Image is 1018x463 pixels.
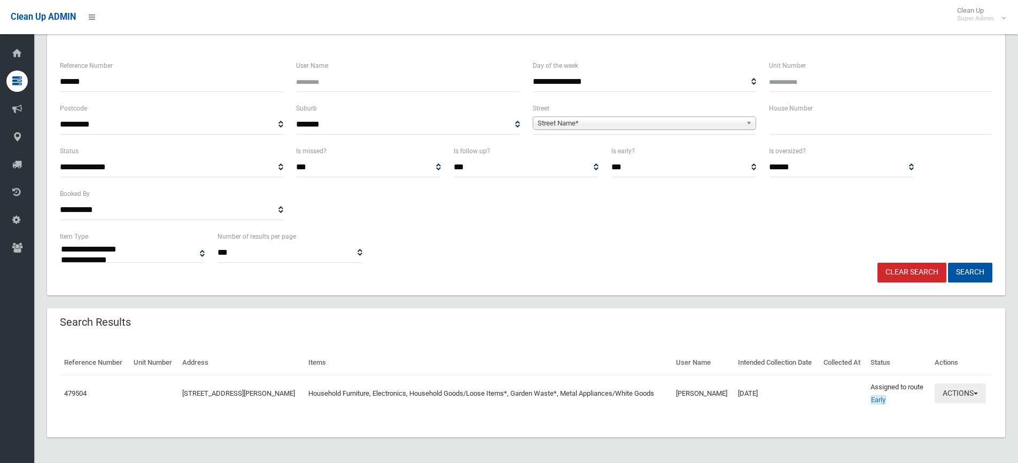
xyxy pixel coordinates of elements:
[129,351,178,375] th: Unit Number
[734,375,819,412] td: [DATE]
[454,145,490,157] label: Is follow up?
[182,389,295,397] a: [STREET_ADDRESS][PERSON_NAME]
[952,6,1005,22] span: Clean Up
[64,389,87,397] a: 479504
[60,231,88,242] label: Item Type
[819,351,866,375] th: Collected At
[948,263,992,282] button: Search
[60,145,79,157] label: Status
[935,383,986,403] button: Actions
[769,103,813,114] label: House Number
[769,145,806,157] label: Is oversized?
[866,375,930,412] td: Assigned to route
[769,60,806,72] label: Unit Number
[60,103,87,114] label: Postcode
[533,103,549,114] label: Street
[11,12,76,22] span: Clean Up ADMIN
[296,60,328,72] label: User Name
[611,145,635,157] label: Is early?
[296,145,327,157] label: Is missed?
[296,103,317,114] label: Suburb
[672,375,734,412] td: [PERSON_NAME]
[538,117,742,130] span: Street Name*
[734,351,819,375] th: Intended Collection Date
[217,231,296,242] label: Number of results per page
[60,60,113,72] label: Reference Number
[60,351,129,375] th: Reference Number
[60,188,90,200] label: Booked By
[957,14,994,22] small: Super Admin
[304,375,672,412] td: Household Furniture, Electronics, Household Goods/Loose Items*, Garden Waste*, Metal Appliances/W...
[178,351,304,375] th: Address
[866,351,930,375] th: Status
[930,351,992,375] th: Actions
[871,395,886,404] span: Early
[672,351,734,375] th: User Name
[533,60,578,72] label: Day of the week
[877,263,946,282] a: Clear Search
[47,312,144,333] header: Search Results
[304,351,672,375] th: Items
